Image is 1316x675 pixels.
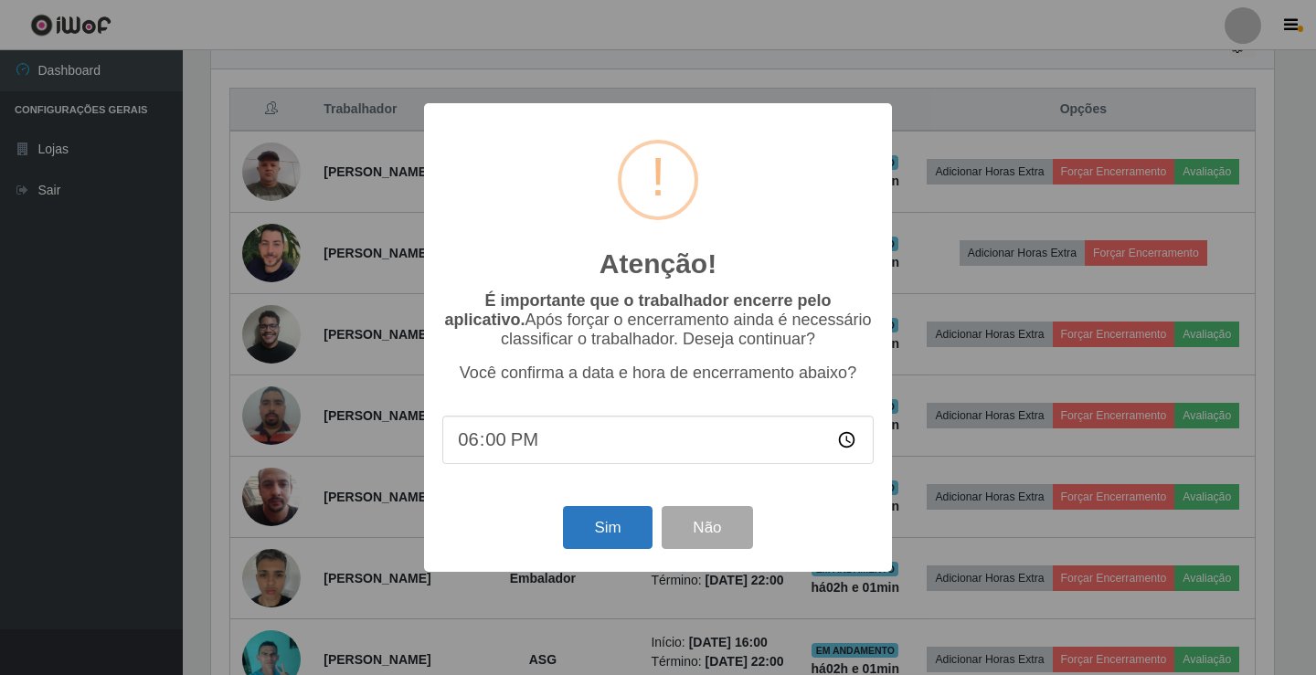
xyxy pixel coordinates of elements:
button: Não [662,506,752,549]
h2: Atenção! [600,248,716,280]
p: Você confirma a data e hora de encerramento abaixo? [442,364,874,383]
button: Sim [563,506,652,549]
b: É importante que o trabalhador encerre pelo aplicativo. [444,291,831,329]
p: Após forçar o encerramento ainda é necessário classificar o trabalhador. Deseja continuar? [442,291,874,349]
